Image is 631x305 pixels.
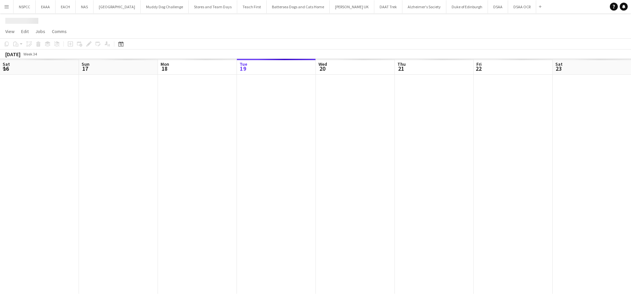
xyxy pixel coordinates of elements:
span: Wed [318,61,327,67]
span: 19 [239,65,247,72]
button: NSPCC [14,0,36,13]
button: DSAA OCR [508,0,536,13]
a: View [3,27,17,36]
span: View [5,28,15,34]
button: Battersea Dogs and Cats Home [267,0,330,13]
span: Sun [82,61,90,67]
a: Edit [19,27,31,36]
span: Jobs [35,28,45,34]
button: Stores and Team Days [189,0,237,13]
span: 17 [81,65,90,72]
span: Comms [52,28,67,34]
span: 22 [475,65,482,72]
a: Jobs [33,27,48,36]
button: EACH [56,0,76,13]
span: Tue [240,61,247,67]
span: Mon [161,61,169,67]
button: Muddy Dog Challenge [141,0,189,13]
button: DAAT Trek [374,0,402,13]
span: 16 [2,65,10,72]
a: Comms [49,27,69,36]
span: 20 [317,65,327,72]
span: 21 [396,65,406,72]
div: [DATE] [5,51,20,57]
span: Edit [21,28,29,34]
span: Fri [476,61,482,67]
button: [PERSON_NAME] UK [330,0,374,13]
span: Sat [3,61,10,67]
span: 23 [554,65,563,72]
button: DSAA [488,0,508,13]
span: 18 [160,65,169,72]
button: EAAA [36,0,56,13]
button: Teach First [237,0,267,13]
button: [GEOGRAPHIC_DATA] [93,0,141,13]
span: Week 34 [22,52,38,57]
button: Duke of Edinburgh [446,0,488,13]
span: Thu [397,61,406,67]
button: Alzheimer's Society [402,0,446,13]
button: NAS [76,0,93,13]
span: Sat [555,61,563,67]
